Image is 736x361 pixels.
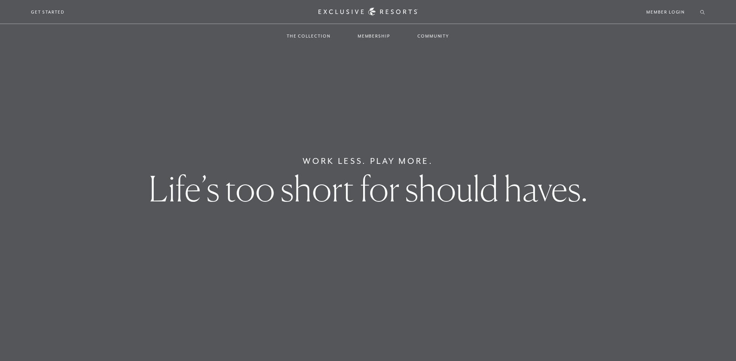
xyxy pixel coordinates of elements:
h1: Life’s too short for should haves. [149,171,588,206]
h6: Work Less. Play More. [303,155,433,167]
a: Membership [350,25,398,47]
a: Community [410,25,457,47]
a: Get Started [31,9,65,15]
a: The Collection [279,25,338,47]
a: Member Login [646,9,685,15]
